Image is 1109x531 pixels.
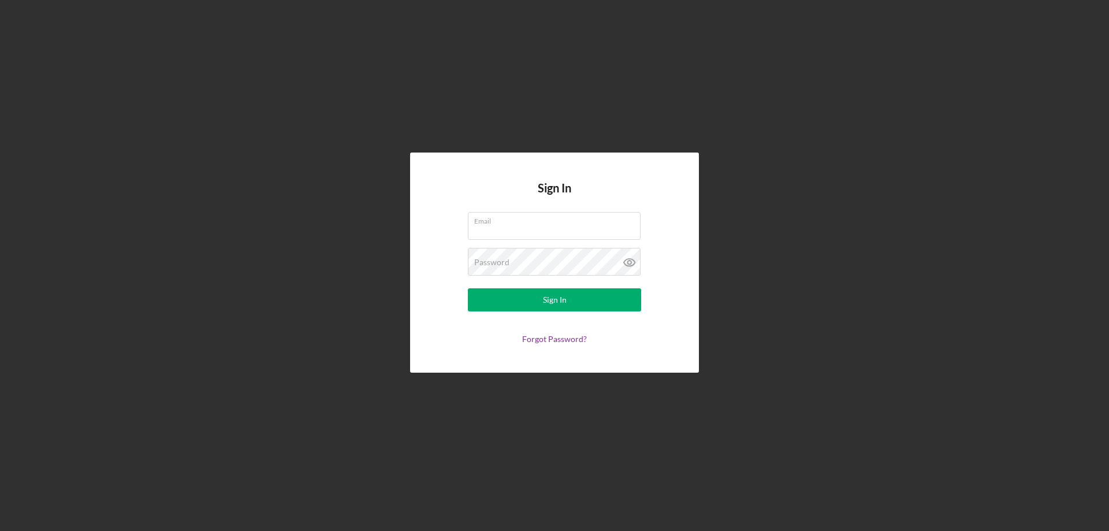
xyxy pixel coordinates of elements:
div: Sign In [543,288,567,311]
a: Forgot Password? [522,334,587,344]
label: Password [474,258,509,267]
h4: Sign In [538,181,571,212]
label: Email [474,213,641,225]
button: Sign In [468,288,641,311]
